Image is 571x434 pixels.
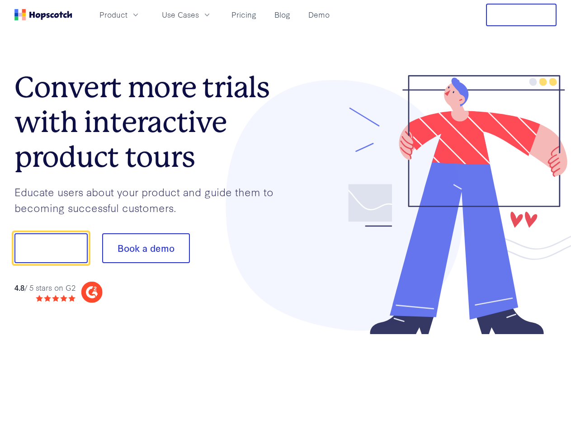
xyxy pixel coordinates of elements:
p: Educate users about your product and guide them to becoming successful customers. [14,184,286,215]
h1: Convert more trials with interactive product tours [14,70,286,174]
button: Show me! [14,233,88,263]
a: Pricing [228,7,260,22]
button: Book a demo [102,233,190,263]
a: Home [14,9,72,20]
strong: 4.8 [14,282,24,292]
a: Blog [271,7,294,22]
span: Product [99,9,127,20]
button: Use Cases [156,7,217,22]
a: Demo [305,7,333,22]
span: Use Cases [162,9,199,20]
div: / 5 stars on G2 [14,282,76,293]
button: Free Trial [486,4,557,26]
button: Product [94,7,146,22]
